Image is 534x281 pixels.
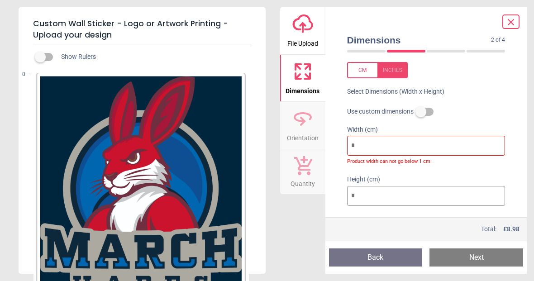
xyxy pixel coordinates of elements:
[347,175,505,184] label: Height (cm)
[347,107,414,116] span: Use custom dimensions
[291,175,315,189] span: Quantity
[347,33,491,47] span: Dimensions
[429,248,523,267] button: Next
[33,14,251,44] h5: Custom Wall Sticker - Logo or Artwork Printing - Upload your design
[286,82,319,96] span: Dimensions
[280,55,325,102] button: Dimensions
[507,225,520,233] span: 8.98
[346,225,520,234] div: Total:
[347,125,505,134] label: Width (cm)
[40,52,266,62] div: Show Rulers
[8,71,25,78] span: 0
[340,87,444,96] label: Select Dimensions (Width x Height)
[280,149,325,195] button: Quantity
[280,102,325,149] button: Orientation
[329,248,423,267] button: Back
[347,156,505,165] label: Product width can not go below 1 cm.
[287,35,318,48] span: File Upload
[491,36,505,44] span: 2 of 4
[287,129,319,143] span: Orientation
[503,225,520,234] span: £
[280,7,325,54] button: File Upload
